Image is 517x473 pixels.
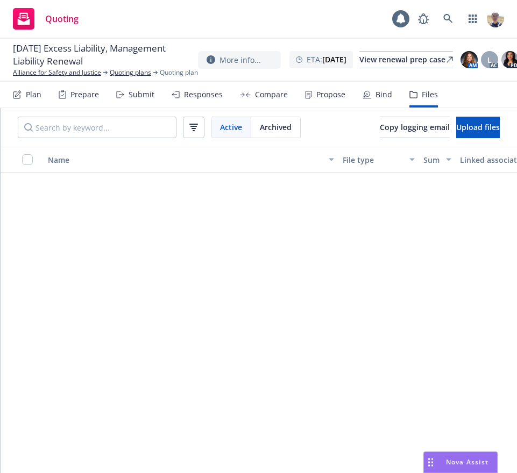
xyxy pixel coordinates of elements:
[424,452,437,472] div: Drag to move
[48,154,322,166] div: Name
[44,147,338,173] button: Name
[487,54,492,66] span: L
[437,8,459,30] a: Search
[110,68,151,77] a: Quoting plans
[22,154,33,165] input: Select all
[198,51,281,69] button: More info...
[18,117,176,138] input: Search by keyword...
[423,451,498,473] button: Nova Assist
[487,10,504,27] img: photo
[359,51,453,68] a: View renewal prep case
[461,51,478,68] img: photo
[446,457,488,467] span: Nova Assist
[456,117,500,138] button: Upload files
[422,90,438,99] div: Files
[380,122,450,132] span: Copy logging email
[255,90,288,99] div: Compare
[316,90,345,99] div: Propose
[322,54,346,64] strong: [DATE]
[456,122,500,132] span: Upload files
[260,121,292,133] span: Archived
[26,90,41,99] div: Plan
[13,68,101,77] a: Alliance for Safety and Justice
[380,117,450,138] button: Copy logging email
[129,90,154,99] div: Submit
[343,154,403,166] div: File type
[462,8,484,30] a: Switch app
[307,54,346,65] span: ETA :
[219,54,261,66] span: More info...
[419,147,456,173] button: Summary
[9,4,83,34] a: Quoting
[423,154,440,166] div: Summary
[359,52,453,68] div: View renewal prep case
[13,42,189,68] span: [DATE] Excess Liability, Management Liability Renewal
[160,68,198,77] span: Quoting plan
[338,147,419,173] button: File type
[220,121,242,133] span: Active
[45,15,79,23] span: Quoting
[376,90,392,99] div: Bind
[184,90,223,99] div: Responses
[413,8,434,30] a: Report a Bug
[70,90,99,99] div: Prepare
